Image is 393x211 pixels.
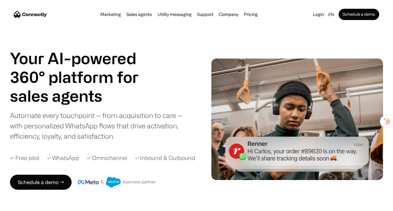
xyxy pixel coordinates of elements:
div: ✓ Free pilot [10,154,39,162]
h1: sales agents [10,86,154,105]
div: Company [217,10,240,19]
a: home [14,10,47,19]
a: Schedule a demo [339,9,379,20]
a: Pricing [242,12,259,17]
div: Automate every touchpoint — from acquisition to care — with personalized WhatsApp flows that driv... [10,110,194,141]
a: Login [311,10,326,19]
aside: Language selected: English [6,199,38,209]
div: 1 of 4 [10,86,154,105]
div: carousel [10,86,154,105]
div: ✓ Omnichannel [87,154,127,162]
a: Sales agents [124,12,154,17]
ul: Language list [13,200,38,209]
h1: Your AI-powered 360° platform for [10,49,154,86]
div: ✓ Inbound & Outbound [135,154,195,162]
a: Schedule a demo → [10,175,72,190]
a: Marketing [98,12,123,17]
div: en [328,10,334,19]
div: Company [219,10,238,19]
a: Support [195,12,215,17]
div: ✓ WhatsApp [47,154,79,162]
div: en [326,10,339,19]
a: Utility messaging [156,12,194,17]
img: Meta and Salesforce business partner badge. [78,177,156,188]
